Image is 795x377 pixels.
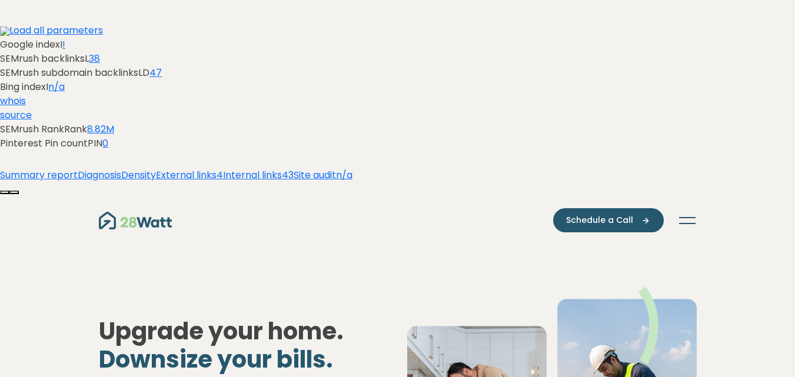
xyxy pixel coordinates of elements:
button: Toggle navigation [678,215,697,226]
span: Downsize your bills. [99,343,333,376]
span: L [85,52,89,65]
button: Schedule a Call [553,208,664,232]
button: Configure panel [9,191,19,194]
span: 4 [217,168,223,182]
span: LD [138,66,149,79]
span: External links [156,168,217,182]
span: Site audit [294,168,336,182]
a: Site auditn/a [294,168,352,182]
span: Diagnosis [78,168,121,182]
a: ! [62,38,65,51]
span: I [60,38,62,51]
span: 43 [282,168,294,182]
span: Internal links [223,168,282,182]
span: n/a [336,168,352,182]
a: 8.82M [87,122,114,136]
span: Load all parameters [9,24,103,37]
span: I [46,80,48,94]
a: 38 [89,52,100,65]
img: 28Watt [99,212,172,229]
nav: Main navigation [99,208,697,232]
span: Density [121,168,156,182]
a: 0 [102,136,108,150]
a: n/a [48,80,65,94]
span: Rank [64,122,87,136]
a: 47 [149,66,162,79]
span: Schedule a Call [566,214,633,226]
span: PIN [88,136,102,150]
h1: Upgrade your home. [99,317,388,373]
